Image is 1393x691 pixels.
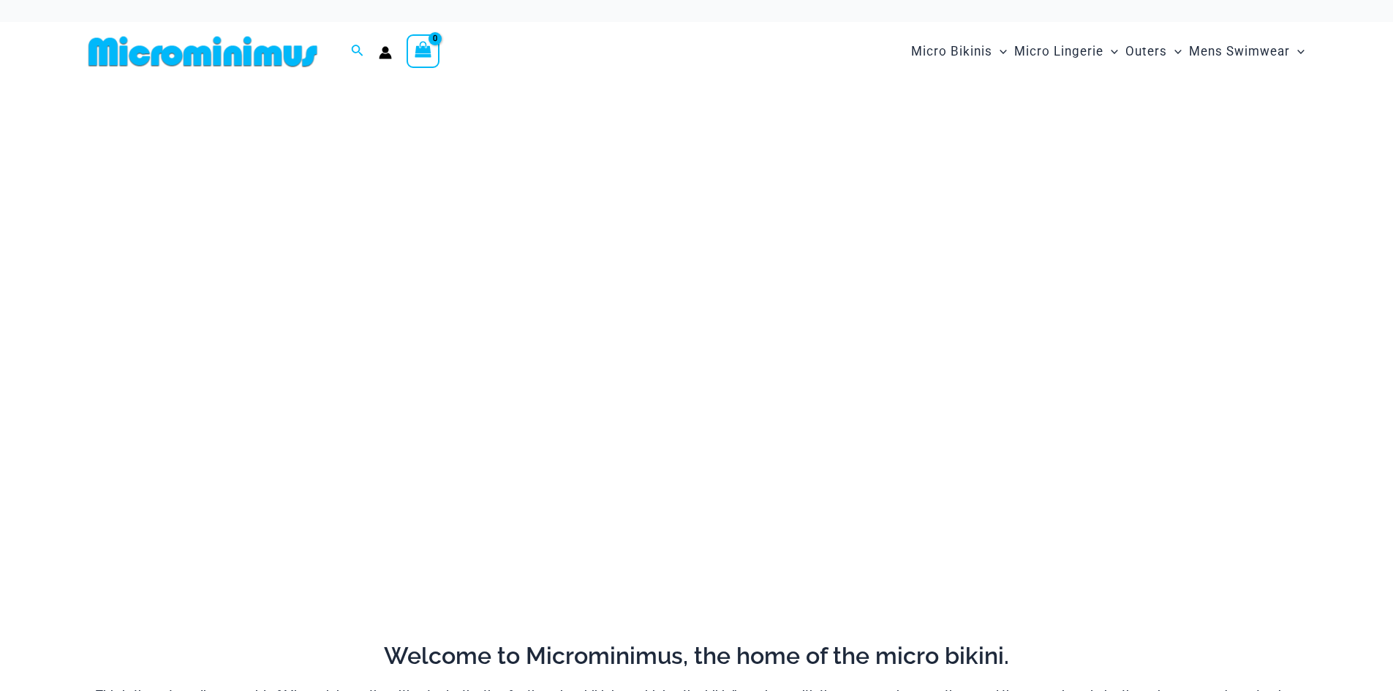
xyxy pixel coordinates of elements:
a: OutersMenu ToggleMenu Toggle [1122,29,1185,74]
span: Micro Lingerie [1014,33,1103,70]
a: Micro BikinisMenu ToggleMenu Toggle [907,29,1011,74]
a: Search icon link [351,42,364,61]
span: Menu Toggle [992,33,1007,70]
img: MM SHOP LOGO FLAT [83,35,323,68]
h2: Welcome to Microminimus, the home of the micro bikini. [94,641,1300,671]
a: View Shopping Cart, empty [407,34,440,68]
a: Account icon link [379,46,392,59]
a: Micro LingerieMenu ToggleMenu Toggle [1011,29,1122,74]
span: Menu Toggle [1167,33,1182,70]
span: Mens Swimwear [1189,33,1290,70]
span: Micro Bikinis [911,33,992,70]
a: Mens SwimwearMenu ToggleMenu Toggle [1185,29,1308,74]
span: Menu Toggle [1103,33,1118,70]
span: Outers [1125,33,1167,70]
nav: Site Navigation [905,27,1311,76]
span: Menu Toggle [1290,33,1305,70]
